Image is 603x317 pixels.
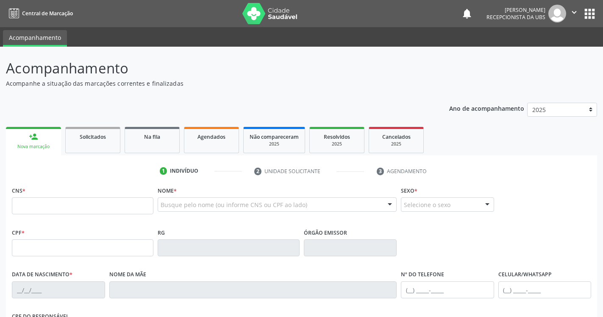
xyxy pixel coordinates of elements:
p: Acompanhamento [6,58,420,79]
label: Nome [158,184,177,197]
label: CNS [12,184,25,197]
span: Cancelados [382,133,411,140]
input: (__) _____-_____ [498,281,592,298]
div: 1 [160,167,167,175]
button: apps [582,6,597,21]
div: person_add [29,132,38,141]
input: (__) _____-_____ [401,281,494,298]
span: Resolvidos [324,133,350,140]
span: Na fila [144,133,160,140]
label: Celular/WhatsApp [498,268,552,281]
p: Acompanhe a situação das marcações correntes e finalizadas [6,79,420,88]
span: Não compareceram [250,133,299,140]
div: [PERSON_NAME] [486,6,545,14]
label: RG [158,226,165,239]
label: Data de nascimento [12,268,72,281]
i:  [570,8,579,17]
label: CPF [12,226,25,239]
span: Agendados [197,133,225,140]
label: Nº do Telefone [401,268,444,281]
button: notifications [461,8,473,20]
span: Busque pelo nome (ou informe CNS ou CPF ao lado) [161,200,307,209]
a: Acompanhamento [3,30,67,47]
span: Selecione o sexo [404,200,450,209]
label: Sexo [401,184,417,197]
span: Recepcionista da UBS [486,14,545,21]
div: 2025 [375,141,417,147]
label: Nome da mãe [109,268,146,281]
p: Ano de acompanhamento [449,103,524,113]
span: Central de Marcação [22,10,73,17]
div: Nova marcação [12,143,55,150]
span: Solicitados [80,133,106,140]
div: 2025 [250,141,299,147]
button:  [566,5,582,22]
a: Central de Marcação [6,6,73,20]
div: 2025 [316,141,358,147]
div: Indivíduo [170,167,198,175]
input: __/__/____ [12,281,105,298]
label: Órgão emissor [304,226,347,239]
img: img [548,5,566,22]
